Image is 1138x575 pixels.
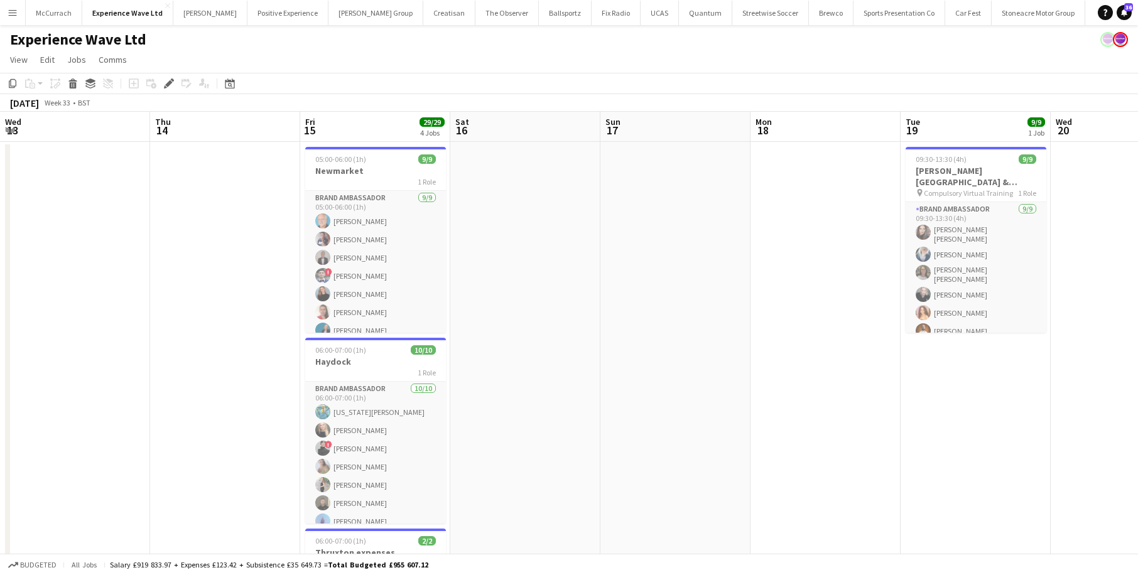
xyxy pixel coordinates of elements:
[62,51,91,68] a: Jobs
[475,1,539,25] button: The Observer
[99,54,127,65] span: Comms
[3,123,21,137] span: 13
[1018,188,1036,198] span: 1 Role
[1056,116,1072,127] span: Wed
[315,536,366,545] span: 06:00-07:00 (1h)
[94,51,132,68] a: Comms
[82,1,173,25] button: Experience Wave Ltd
[10,97,39,109] div: [DATE]
[35,51,60,68] a: Edit
[67,54,86,65] span: Jobs
[904,123,920,137] span: 19
[679,1,732,25] button: Quantum
[924,188,1013,198] span: Compulsory Virtual Training
[247,1,328,25] button: Positive Experience
[756,116,772,127] span: Mon
[10,30,146,49] h1: Experience Wave Ltd
[305,356,446,367] h3: Haydock
[641,1,679,25] button: UCAS
[153,123,171,137] span: 14
[305,547,446,558] h3: Thruxton expenses
[305,191,446,379] app-card-role: Brand Ambassador9/905:00-06:00 (1h)[PERSON_NAME][PERSON_NAME][PERSON_NAME]![PERSON_NAME][PERSON_N...
[305,338,446,524] app-job-card: 06:00-07:00 (1h)10/10Haydock1 RoleBrand Ambassador10/1006:00-07:00 (1h)[US_STATE][PERSON_NAME][PE...
[1113,32,1128,47] app-user-avatar: Sophie Barnes
[1027,117,1045,127] span: 9/9
[906,165,1046,188] h3: [PERSON_NAME][GEOGRAPHIC_DATA] & [GEOGRAPHIC_DATA] Virtual Training
[604,123,620,137] span: 17
[5,51,33,68] a: View
[418,368,436,377] span: 1 Role
[418,177,436,186] span: 1 Role
[418,536,436,545] span: 2/2
[906,147,1046,333] app-job-card: 09:30-13:30 (4h)9/9[PERSON_NAME][GEOGRAPHIC_DATA] & [GEOGRAPHIC_DATA] Virtual Training Compulsory...
[1019,154,1036,164] span: 9/9
[411,345,436,355] span: 10/10
[26,1,82,25] button: McCurrach
[423,1,475,25] button: Creatisan
[1028,128,1044,137] div: 1 Job
[605,116,620,127] span: Sun
[325,441,332,448] span: !
[754,123,772,137] span: 18
[1124,3,1133,11] span: 36
[328,560,428,569] span: Total Budgeted £955 607.12
[5,116,21,127] span: Wed
[906,116,920,127] span: Tue
[69,560,99,569] span: All jobs
[809,1,853,25] button: Brewco
[418,154,436,164] span: 9/9
[173,1,247,25] button: [PERSON_NAME]
[1117,5,1132,20] a: 36
[6,558,58,572] button: Budgeted
[732,1,809,25] button: Streetwise Soccer
[315,345,366,355] span: 06:00-07:00 (1h)
[420,117,445,127] span: 29/29
[305,147,446,333] app-job-card: 05:00-06:00 (1h)9/9Newmarket1 RoleBrand Ambassador9/905:00-06:00 (1h)[PERSON_NAME][PERSON_NAME][P...
[110,560,428,569] div: Salary £919 833.97 + Expenses £123.42 + Subsistence £35 649.73 =
[155,116,171,127] span: Thu
[78,98,90,107] div: BST
[1100,32,1115,47] app-user-avatar: Sophie Barnes
[315,154,366,164] span: 05:00-06:00 (1h)
[916,154,967,164] span: 09:30-13:30 (4h)
[945,1,992,25] button: Car Fest
[592,1,641,25] button: Fix Radio
[305,165,446,176] h3: Newmarket
[10,54,28,65] span: View
[453,123,469,137] span: 16
[539,1,592,25] button: Ballsportz
[40,54,55,65] span: Edit
[325,268,332,276] span: !
[328,1,423,25] button: [PERSON_NAME] Group
[41,98,73,107] span: Week 33
[992,1,1085,25] button: Stoneacre Motor Group
[305,116,315,127] span: Fri
[853,1,945,25] button: Sports Presentation Co
[420,128,444,137] div: 4 Jobs
[20,561,57,569] span: Budgeted
[906,202,1046,398] app-card-role: Brand Ambassador9/909:30-13:30 (4h)[PERSON_NAME] [PERSON_NAME][PERSON_NAME][PERSON_NAME] [PERSON_...
[455,116,469,127] span: Sat
[1054,123,1072,137] span: 20
[303,123,315,137] span: 15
